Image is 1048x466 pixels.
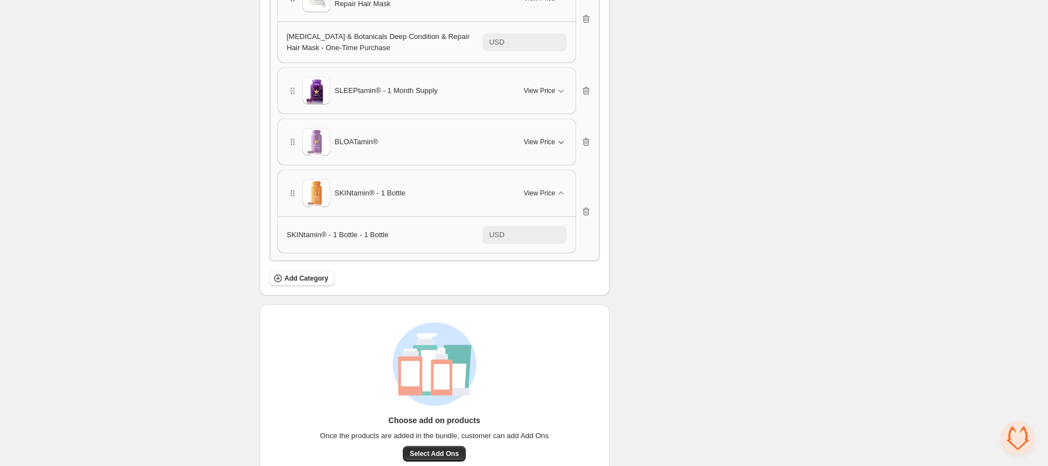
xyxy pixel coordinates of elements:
[517,82,573,100] button: View Price
[303,128,330,156] img: BLOATamin®
[303,77,330,105] img: SLEEPtamin® - 1 Month Supply
[320,430,549,442] span: Once the products are added in the bundle, customer can add Add Ons
[303,179,330,207] img: SKINtamin® - 1 Bottle
[269,271,335,286] button: Add Category
[388,415,480,426] h3: Choose add on products
[287,32,470,52] span: [MEDICAL_DATA] & Botanicals Deep Condition & Repair Hair Mask - One-Time Purchase
[287,230,389,239] span: SKINtamin® - 1 Bottle - 1 Bottle
[335,85,438,96] span: SLEEPtamin® - 1 Month Supply
[524,86,555,95] span: View Price
[489,229,504,241] div: USD
[489,37,504,48] div: USD
[1001,421,1035,455] div: Open chat
[524,189,555,198] span: View Price
[524,138,555,146] span: View Price
[410,449,459,458] span: Select Add Ons
[517,184,573,202] button: View Price
[335,188,406,199] span: SKINtamin® - 1 Bottle
[335,136,378,148] span: BLOATamin®
[285,274,329,283] span: Add Category
[403,446,465,462] button: Select Add Ons
[517,133,573,151] button: View Price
